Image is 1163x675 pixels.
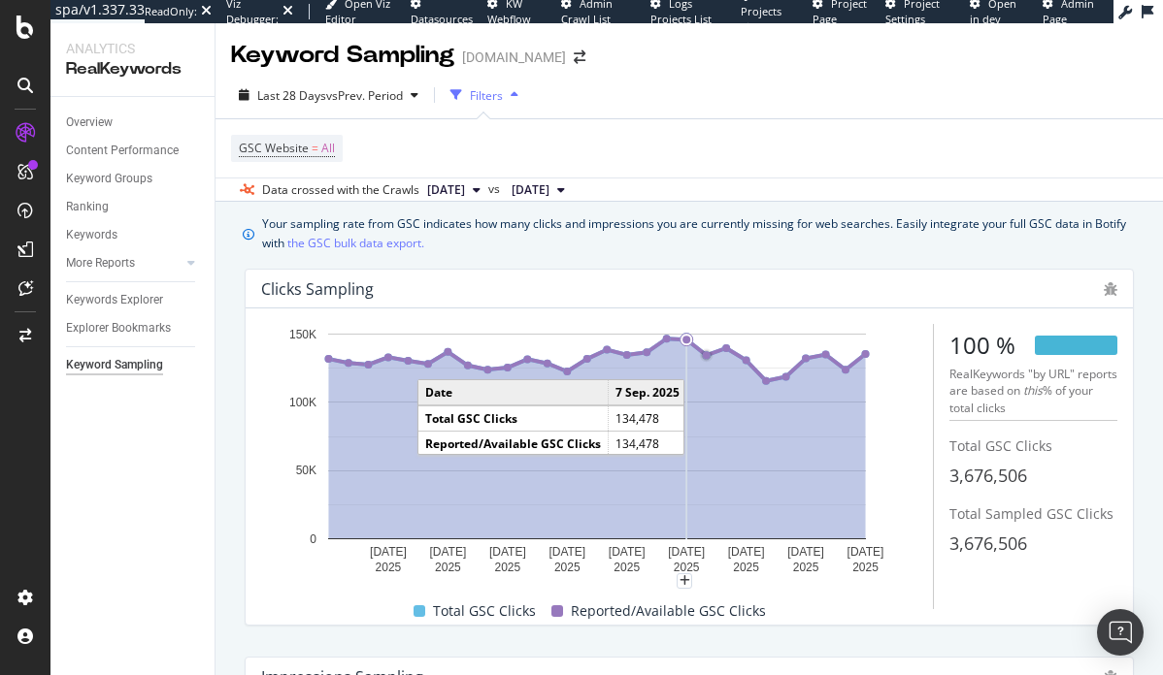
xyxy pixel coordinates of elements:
[949,436,1052,455] span: Total GSC Clicks
[239,140,309,156] span: GSC Website
[949,464,1027,487] span: 3,676,506
[574,50,585,64] div: arrow-right-arrow-left
[733,561,759,574] text: 2025
[326,87,403,104] span: vs Prev. Period
[310,532,316,546] text: 0
[949,366,1117,415] div: RealKeywords "by URL" reports are based on % of your total clicks
[674,561,700,574] text: 2025
[741,4,781,34] span: Projects List
[668,545,705,559] text: [DATE]
[66,112,201,133] a: Overview
[287,233,424,253] a: the GSC bulk data export.
[66,197,201,217] a: Ranking
[257,87,326,104] span: Last 28 Days
[261,279,374,299] div: Clicks Sampling
[243,215,1136,253] div: info banner
[66,355,163,375] div: Keyword Sampling
[614,561,640,574] text: 2025
[1104,282,1117,296] div: bug
[66,39,199,58] div: Analytics
[66,169,201,189] a: Keyword Groups
[262,215,1128,253] div: Your sampling rate from GSC indicates how many clicks and impressions you are currently missing f...
[66,58,199,80] div: RealKeywords
[66,225,201,245] a: Keywords
[470,87,503,104] div: Filters
[571,599,766,623] span: Reported/Available GSC Clicks
[554,561,581,574] text: 2025
[262,181,419,199] div: Data crossed with the Crawls
[321,135,335,162] span: All
[231,80,426,111] button: Last 28 DaysvsPrev. Period
[548,545,585,559] text: [DATE]
[1097,609,1144,656] div: Open Intercom Messenger
[296,465,316,478] text: 50K
[66,290,163,310] div: Keywords Explorer
[66,197,109,217] div: Ranking
[433,599,536,623] span: Total GSC Clicks
[66,253,182,273] a: More Reports
[289,396,316,409] text: 100K
[312,140,318,156] span: =
[427,181,465,199] span: 2025 Sep. 5th
[66,290,201,310] a: Keywords Explorer
[435,561,461,574] text: 2025
[949,531,1027,555] span: 3,676,506
[443,80,526,111] button: Filters
[370,545,407,559] text: [DATE]
[145,4,197,19] div: ReadOnly:
[494,561,520,574] text: 2025
[66,112,113,133] div: Overview
[419,178,488,202] button: [DATE]
[376,561,402,574] text: 2025
[949,504,1113,523] span: Total Sampled GSC Clicks
[66,225,117,245] div: Keywords
[489,545,526,559] text: [DATE]
[677,573,692,589] div: plus
[66,318,171,338] div: Explorer Bookmarks
[852,561,879,574] text: 2025
[793,561,819,574] text: 2025
[847,545,884,559] text: [DATE]
[66,141,201,161] a: Content Performance
[488,180,504,198] span: vs
[949,329,1015,362] div: 100 %
[66,169,152,189] div: Keyword Groups
[429,545,466,559] text: [DATE]
[231,39,454,72] div: Keyword Sampling
[261,324,933,581] svg: A chart.
[787,545,824,559] text: [DATE]
[66,253,135,273] div: More Reports
[411,12,473,26] span: Datasources
[66,355,201,375] a: Keyword Sampling
[728,545,765,559] text: [DATE]
[1023,382,1043,399] i: this
[66,318,201,338] a: Explorer Bookmarks
[66,141,179,161] div: Content Performance
[504,178,573,202] button: [DATE]
[462,48,566,67] div: [DOMAIN_NAME]
[512,181,549,199] span: 2025 Aug. 15th
[289,328,316,341] text: 150K
[609,545,646,559] text: [DATE]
